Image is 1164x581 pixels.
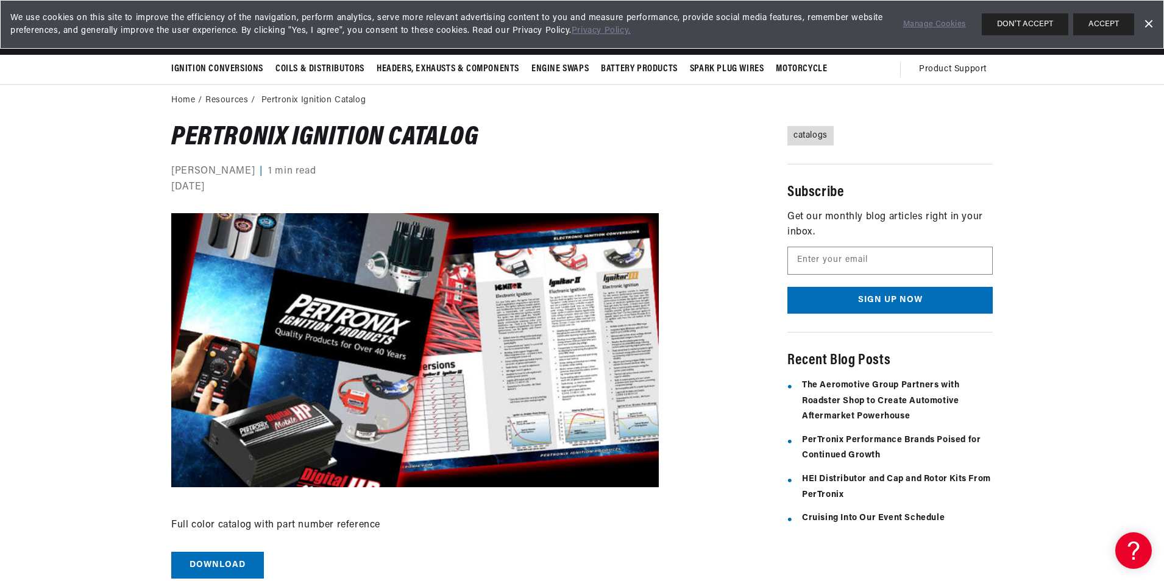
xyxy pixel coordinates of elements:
[787,183,993,203] h5: Subscribe
[595,55,684,83] summary: Battery Products
[371,55,525,83] summary: Headers, Exhausts & Components
[171,126,659,149] h1: Pertronix Ignition Catalog
[171,520,380,530] span: Full color catalog with part number reference
[531,63,589,76] span: Engine Swaps
[572,26,631,35] a: Privacy Policy.
[788,247,992,274] input: Email
[776,63,827,76] span: Motorcycle
[269,55,371,83] summary: Coils & Distributors
[275,63,364,76] span: Coils & Distributors
[919,63,987,76] span: Product Support
[171,164,255,180] span: [PERSON_NAME]
[684,55,770,83] summary: Spark Plug Wires
[787,210,993,241] p: Get our monthly blog articles right in your inbox.
[268,164,316,180] span: 1 min read
[982,13,1068,35] button: DON'T ACCEPT
[261,94,366,107] li: Pertronix Ignition Catalog
[171,94,993,107] nav: breadcrumbs
[802,435,981,460] a: PerTronix Performance Brands Poised for Continued Growth
[171,63,263,76] span: Ignition Conversions
[802,513,945,523] a: Cruising Into Our Event Schedule
[171,180,205,195] time: [DATE]
[690,63,764,76] span: Spark Plug Wires
[171,552,264,579] a: Download
[802,474,991,499] a: HEI Distributor and Cap and Rotor Kits From PerTronix
[919,55,993,84] summary: Product Support
[171,55,269,83] summary: Ignition Conversions
[903,18,966,31] a: Manage Cookies
[1139,15,1157,33] a: Dismiss Banner
[205,94,248,107] a: Resources
[787,287,993,314] button: Subscribe
[525,55,595,83] summary: Engine Swaps
[802,381,959,421] a: The Aeromotive Group Partners with Roadster Shop to Create Automotive Aftermarket Powerhouse
[171,213,659,487] img: Pertronix Ignition Catalog
[601,63,678,76] span: Battery Products
[171,94,195,107] a: Home
[377,63,519,76] span: Headers, Exhausts & Components
[1073,13,1134,35] button: ACCEPT
[787,351,993,371] h5: Recent Blog Posts
[787,126,834,146] a: catalogs
[10,12,886,37] span: We use cookies on this site to improve the efficiency of the navigation, perform analytics, serve...
[770,55,833,83] summary: Motorcycle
